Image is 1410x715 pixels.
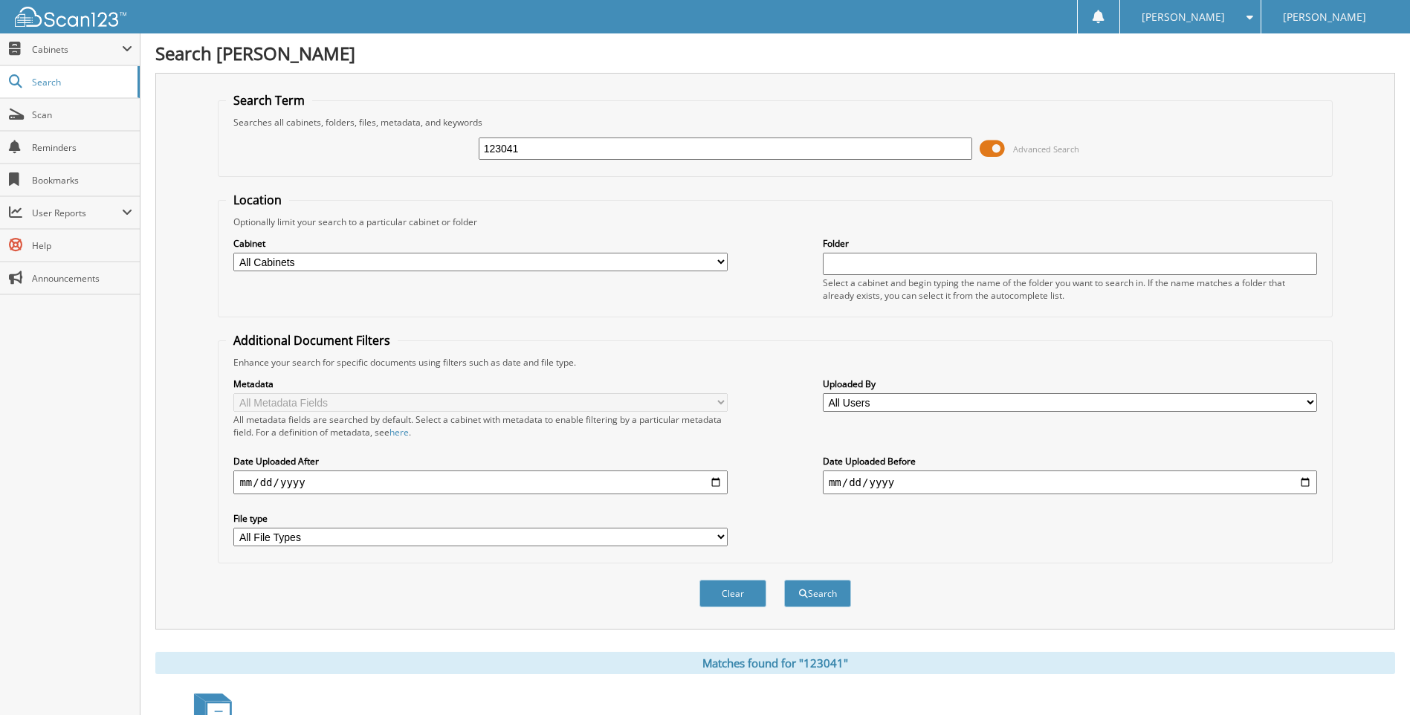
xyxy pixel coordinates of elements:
label: Date Uploaded After [233,455,728,467]
legend: Search Term [226,92,312,109]
legend: Additional Document Filters [226,332,398,349]
legend: Location [226,192,289,208]
label: Cabinet [233,237,728,250]
input: end [823,470,1317,494]
span: Bookmarks [32,174,132,187]
div: All metadata fields are searched by default. Select a cabinet with metadata to enable filtering b... [233,413,728,439]
label: File type [233,512,728,525]
span: Help [32,239,132,252]
a: here [389,426,409,439]
button: Search [784,580,851,607]
h1: Search [PERSON_NAME] [155,41,1395,65]
div: Searches all cabinets, folders, files, metadata, and keywords [226,116,1324,129]
label: Uploaded By [823,378,1317,390]
label: Date Uploaded Before [823,455,1317,467]
div: Select a cabinet and begin typing the name of the folder you want to search in. If the name match... [823,276,1317,302]
div: Matches found for "123041" [155,652,1395,674]
span: Advanced Search [1013,143,1079,155]
span: User Reports [32,207,122,219]
span: [PERSON_NAME] [1283,13,1366,22]
span: Reminders [32,141,132,154]
span: Cabinets [32,43,122,56]
label: Metadata [233,378,728,390]
div: Optionally limit your search to a particular cabinet or folder [226,216,1324,228]
input: start [233,470,728,494]
span: [PERSON_NAME] [1142,13,1225,22]
div: Enhance your search for specific documents using filters such as date and file type. [226,356,1324,369]
span: Search [32,76,130,88]
button: Clear [699,580,766,607]
label: Folder [823,237,1317,250]
img: scan123-logo-white.svg [15,7,126,27]
span: Scan [32,109,132,121]
span: Announcements [32,272,132,285]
